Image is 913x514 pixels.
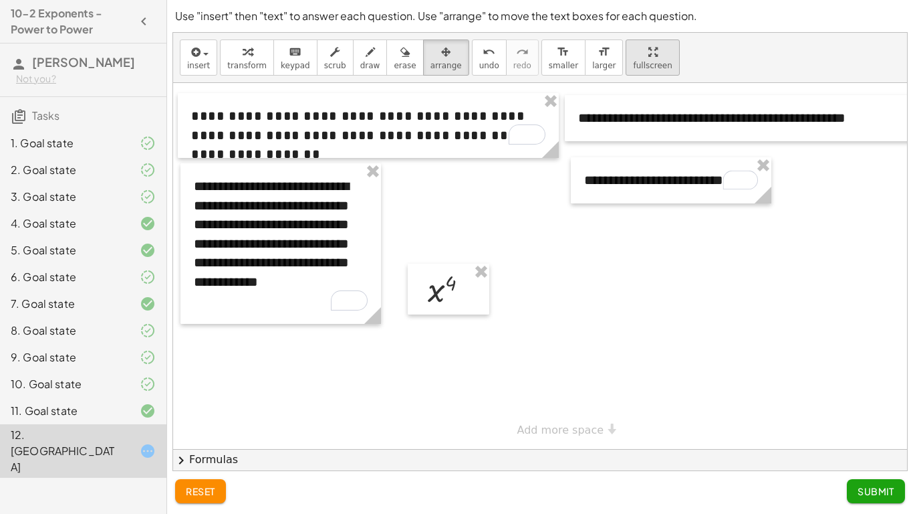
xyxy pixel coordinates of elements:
button: scrub [317,39,354,76]
span: keypad [281,61,310,70]
span: smaller [549,61,578,70]
div: 3. Goal state [11,189,118,205]
div: 5. Goal state [11,242,118,258]
i: Task finished and correct. [140,403,156,419]
i: format_size [557,44,569,60]
span: undo [479,61,499,70]
div: 7. Goal state [11,296,118,312]
div: 8. Goal state [11,323,118,339]
i: format_size [598,44,610,60]
span: Add more space [517,424,604,436]
i: Task started. [140,443,156,459]
div: 6. Goal state [11,269,118,285]
span: fullscreen [633,61,672,70]
i: keyboard [289,44,301,60]
span: larger [592,61,616,70]
button: reset [175,479,226,503]
span: chevron_right [173,452,189,468]
i: Task finished and part of it marked as correct. [140,135,156,151]
i: Task finished and part of it marked as correct. [140,162,156,178]
div: 4. Goal state [11,216,118,232]
i: Task finished and correct. [140,296,156,312]
button: format_sizelarger [585,39,623,76]
button: erase [386,39,423,76]
span: arrange [430,61,462,70]
button: undoundo [472,39,507,76]
span: redo [513,61,531,70]
div: Not you? [16,72,156,86]
div: 11. Goal state [11,403,118,419]
span: Tasks [32,108,59,122]
button: Submit [847,479,905,503]
i: Task finished and part of it marked as correct. [140,349,156,365]
button: fullscreen [626,39,679,76]
button: insert [180,39,217,76]
i: undo [483,44,495,60]
button: arrange [423,39,469,76]
i: Task finished and part of it marked as correct. [140,323,156,339]
div: 10. Goal state [11,376,118,392]
span: erase [394,61,416,70]
button: format_sizesmaller [541,39,585,76]
span: [PERSON_NAME] [32,54,135,70]
button: chevron_rightFormulas [173,449,907,470]
span: reset [186,485,215,497]
i: redo [516,44,529,60]
h4: 10-2 Exponents - Power to Power [11,5,132,37]
span: Submit [858,485,894,497]
button: transform [220,39,274,76]
span: transform [227,61,267,70]
i: Task finished and part of it marked as correct. [140,376,156,392]
div: 12. [GEOGRAPHIC_DATA] [11,427,118,475]
span: scrub [324,61,346,70]
div: 2. Goal state [11,162,118,178]
span: draw [360,61,380,70]
i: Task finished and correct. [140,242,156,258]
span: insert [187,61,210,70]
button: redoredo [506,39,539,76]
p: Use "insert" then "text" to answer each question. Use "arrange" to move the text boxes for each q... [175,8,905,24]
i: Task finished and part of it marked as correct. [140,189,156,205]
button: keyboardkeypad [273,39,317,76]
i: Task finished and part of it marked as correct. [140,269,156,285]
div: 1. Goal state [11,135,118,151]
div: 9. Goal state [11,349,118,365]
i: Task finished and correct. [140,216,156,232]
button: draw [353,39,388,76]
